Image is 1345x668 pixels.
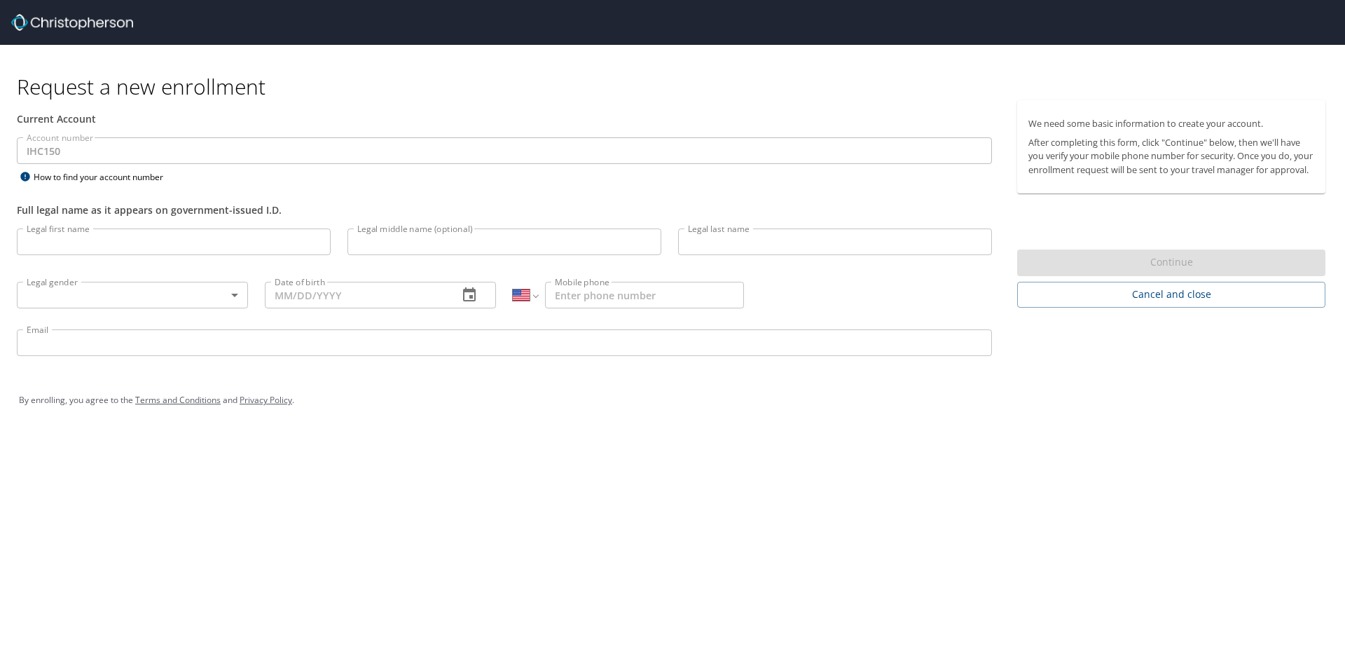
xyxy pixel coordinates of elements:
button: Cancel and close [1017,282,1325,308]
img: cbt logo [11,14,133,31]
p: After completing this form, click "Continue" below, then we'll have you verify your mobile phone ... [1028,136,1314,177]
input: MM/DD/YYYY [265,282,447,308]
a: Terms and Conditions [135,394,221,406]
input: Enter phone number [545,282,744,308]
div: How to find your account number [17,168,192,186]
p: We need some basic information to create your account. [1028,117,1314,130]
h1: Request a new enrollment [17,73,1337,100]
span: Cancel and close [1028,286,1314,304]
div: ​ [17,282,248,308]
div: By enrolling, you agree to the and . [19,383,1326,418]
div: Current Account [17,111,992,126]
div: Full legal name as it appears on government-issued I.D. [17,203,992,217]
a: Privacy Policy [240,394,292,406]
